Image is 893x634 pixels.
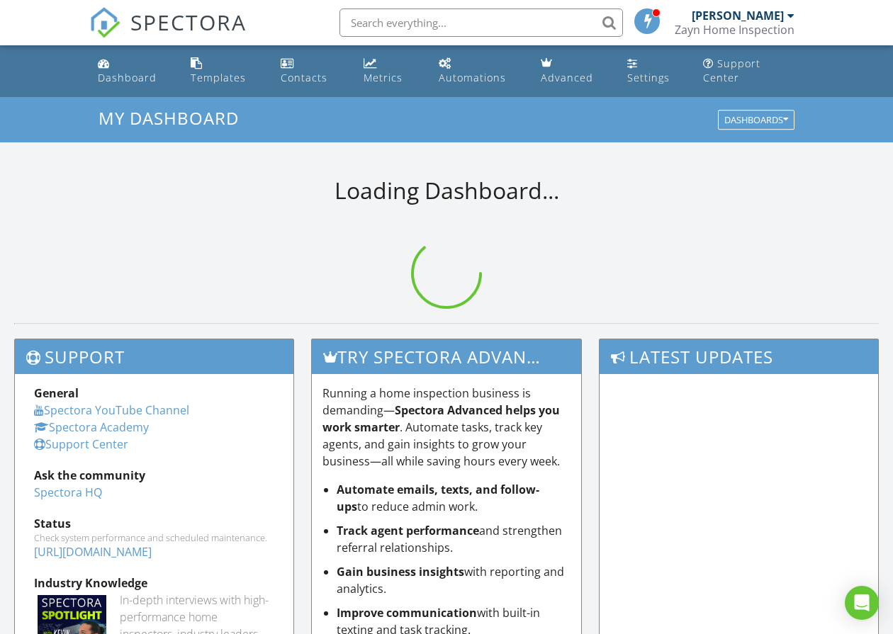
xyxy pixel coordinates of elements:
[34,574,274,591] div: Industry Knowledge
[697,51,801,91] a: Support Center
[433,51,524,91] a: Automations (Basic)
[89,19,247,49] a: SPECTORA
[34,436,128,452] a: Support Center
[337,482,539,514] strong: Automate emails, texts, and follow-ups
[337,564,464,579] strong: Gain business insights
[34,402,189,418] a: Spectora YouTube Channel
[724,115,788,125] div: Dashboards
[15,339,293,374] h3: Support
[337,563,571,597] li: with reporting and analytics.
[34,515,274,532] div: Status
[364,71,403,84] div: Metrics
[281,71,327,84] div: Contacts
[358,51,422,91] a: Metrics
[622,51,686,91] a: Settings
[337,481,571,515] li: to reduce admin work.
[89,7,120,38] img: The Best Home Inspection Software - Spectora
[627,71,670,84] div: Settings
[34,467,274,484] div: Ask the community
[600,339,878,374] h3: Latest Updates
[339,9,623,37] input: Search everything...
[191,71,246,84] div: Templates
[34,419,149,435] a: Spectora Academy
[34,485,102,500] a: Spectora HQ
[439,71,506,84] div: Automations
[34,544,152,560] a: [URL][DOMAIN_NAME]
[692,9,784,23] div: [PERSON_NAME]
[322,402,560,435] strong: Spectora Advanced helps you work smarter
[98,71,157,84] div: Dashboard
[130,7,247,37] span: SPECTORA
[337,605,477,621] strong: Improve communication
[535,51,610,91] a: Advanced
[703,57,760,84] div: Support Center
[337,523,479,538] strong: Track agent performance
[675,23,794,37] div: Zayn Home Inspection
[312,339,582,374] h3: Try spectora advanced [DATE]
[718,111,794,130] button: Dashboards
[34,532,274,543] div: Check system performance and scheduled maintenance.
[275,51,347,91] a: Contacts
[845,586,879,620] div: Open Intercom Messenger
[541,71,593,84] div: Advanced
[322,385,571,470] p: Running a home inspection business is demanding— . Automate tasks, track key agents, and gain ins...
[34,385,79,401] strong: General
[99,106,239,130] span: My Dashboard
[92,51,174,91] a: Dashboard
[185,51,264,91] a: Templates
[337,522,571,556] li: and strengthen referral relationships.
